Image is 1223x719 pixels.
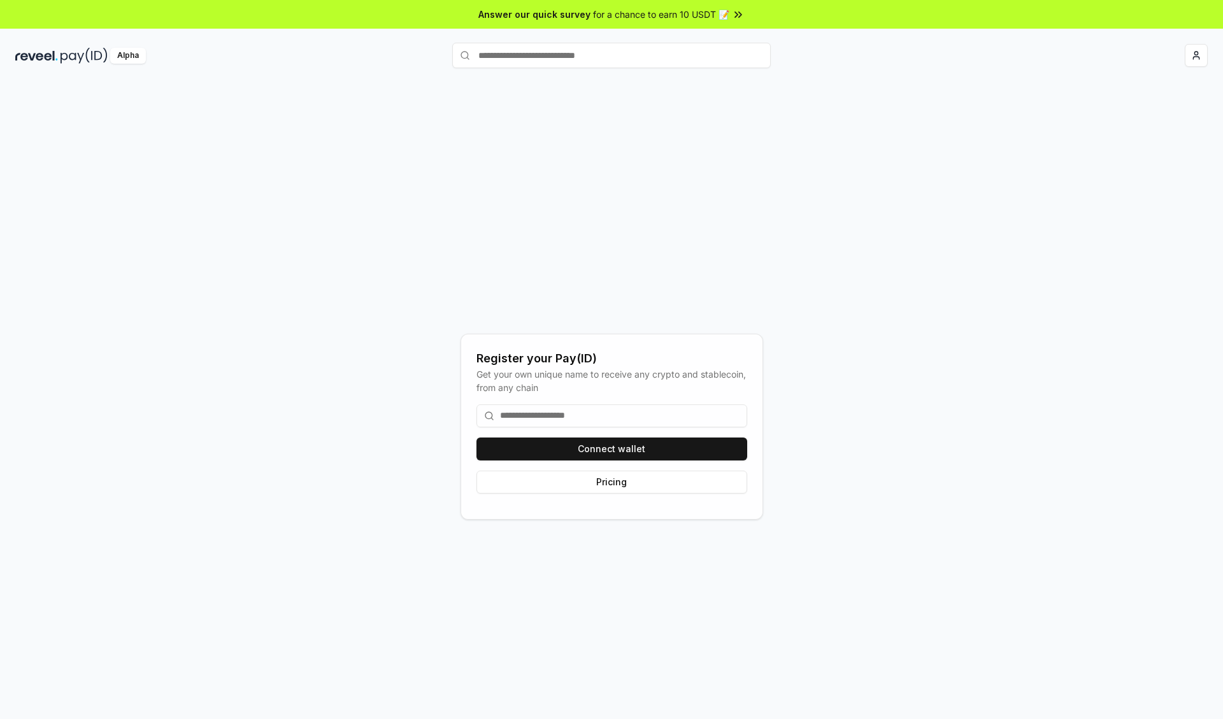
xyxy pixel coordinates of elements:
span: Answer our quick survey [478,8,590,21]
img: reveel_dark [15,48,58,64]
div: Alpha [110,48,146,64]
button: Pricing [476,471,747,494]
div: Register your Pay(ID) [476,350,747,367]
span: for a chance to earn 10 USDT 📝 [593,8,729,21]
div: Get your own unique name to receive any crypto and stablecoin, from any chain [476,367,747,394]
img: pay_id [61,48,108,64]
button: Connect wallet [476,438,747,460]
